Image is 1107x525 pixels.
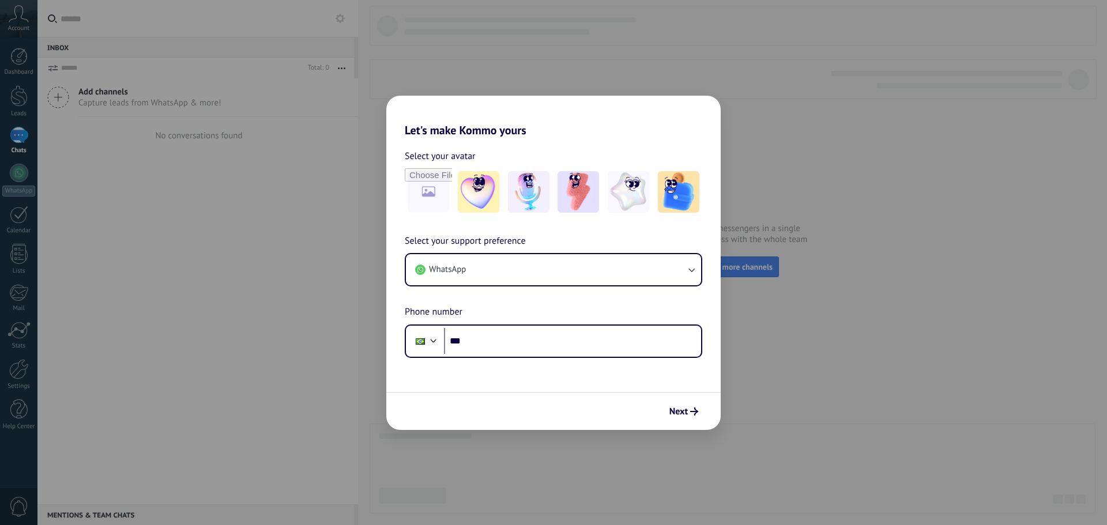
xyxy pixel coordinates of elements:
[406,254,701,285] button: WhatsApp
[458,171,499,213] img: -1.jpeg
[669,407,688,416] span: Next
[429,264,466,275] span: WhatsApp
[508,171,549,213] img: -2.jpeg
[664,402,703,421] button: Next
[658,171,699,213] img: -5.jpeg
[405,234,526,249] span: Select your support preference
[558,171,599,213] img: -3.jpeg
[386,96,721,137] h2: Let's make Kommo yours
[409,329,431,353] div: Brazil: + 55
[405,305,462,320] span: Phone number
[405,149,476,164] span: Select your avatar
[608,171,649,213] img: -4.jpeg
